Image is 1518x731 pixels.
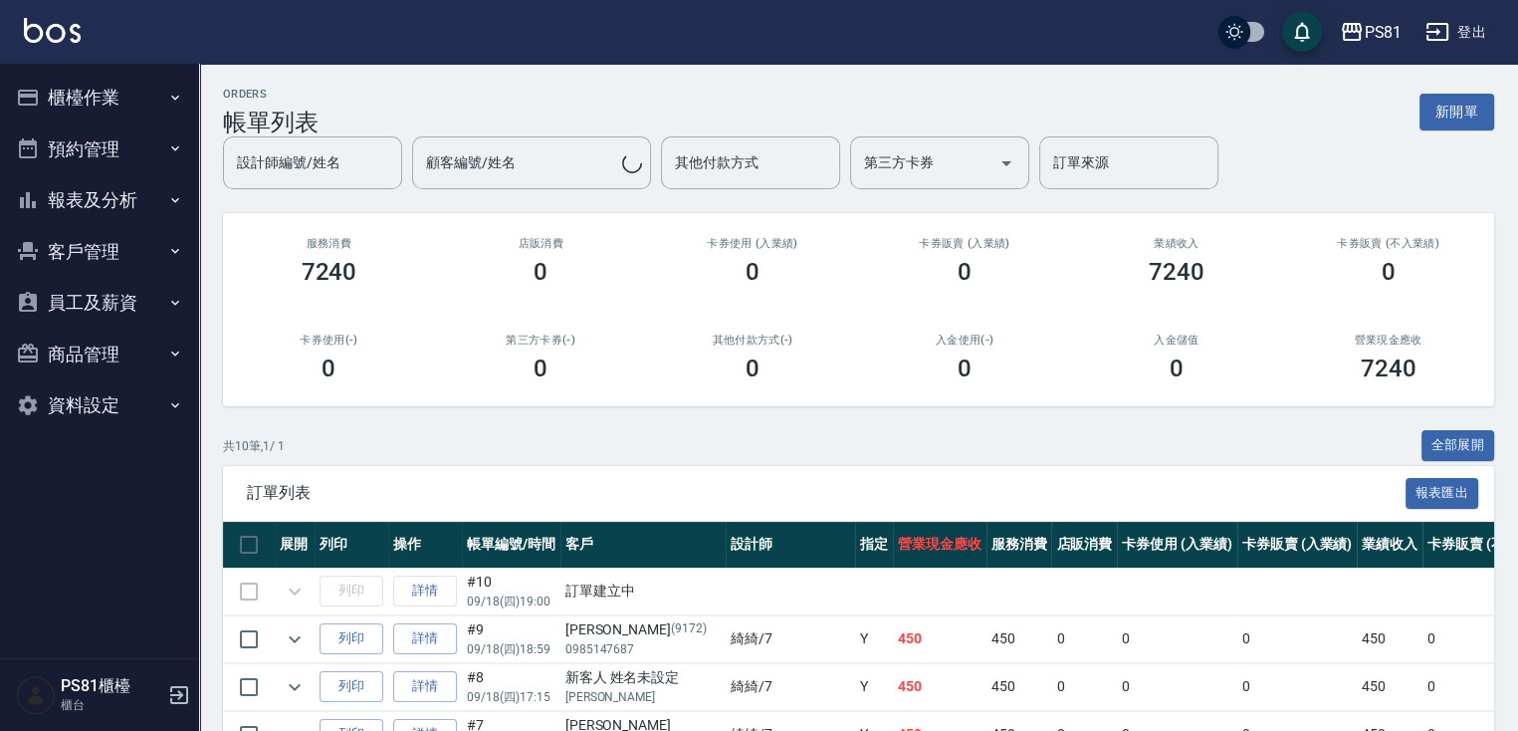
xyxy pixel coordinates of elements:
[393,623,457,654] a: 詳情
[1357,663,1422,710] td: 450
[459,334,623,347] h2: 第三方卡券(-)
[320,671,383,702] button: 列印
[1117,663,1237,710] td: 0
[882,237,1046,250] h2: 卡券販賣 (入業績)
[8,329,191,380] button: 商品管理
[280,672,310,702] button: expand row
[393,671,457,702] a: 詳情
[1421,430,1495,461] button: 全部展開
[855,522,893,569] th: 指定
[855,663,893,710] td: Y
[565,688,721,706] p: [PERSON_NAME]
[1419,94,1494,130] button: 新開單
[247,237,411,250] h3: 服務消費
[1170,355,1184,382] h3: 0
[560,522,726,569] th: 客戶
[671,619,707,640] p: (9172)
[958,355,972,382] h3: 0
[534,258,547,286] h3: 0
[462,663,560,710] td: #8
[893,615,986,662] td: 450
[315,522,388,569] th: 列印
[565,667,721,688] div: 新客人 姓名未設定
[726,663,855,710] td: 綺綺 /7
[8,123,191,175] button: 預約管理
[8,226,191,278] button: 客戶管理
[223,109,319,136] h3: 帳單列表
[726,522,855,569] th: 設計師
[1306,237,1470,250] h2: 卡券販賣 (不入業績)
[1149,258,1204,286] h3: 7240
[61,676,162,696] h5: PS81櫃檯
[462,615,560,662] td: #9
[671,334,835,347] h2: 其他付款方式(-)
[320,623,383,654] button: 列印
[1117,615,1237,662] td: 0
[893,522,986,569] th: 營業現金應收
[8,277,191,329] button: 員工及薪資
[1364,20,1402,45] div: PS81
[746,258,759,286] h3: 0
[1282,12,1322,52] button: save
[1094,237,1258,250] h2: 業績收入
[990,147,1022,179] button: Open
[223,88,319,101] h2: ORDERS
[467,640,555,658] p: 09/18 (四) 18:59
[467,688,555,706] p: 09/18 (四) 17:15
[746,355,759,382] h3: 0
[1051,615,1117,662] td: 0
[1237,663,1358,710] td: 0
[565,640,721,658] p: 0985147687
[388,522,462,569] th: 操作
[8,379,191,431] button: 資料設定
[1406,482,1479,501] a: 報表匯出
[322,355,335,382] h3: 0
[223,437,285,455] p: 共 10 筆, 1 / 1
[986,663,1052,710] td: 450
[1094,334,1258,347] h2: 入金儲值
[1406,478,1479,509] button: 報表匯出
[1417,14,1494,51] button: 登出
[882,334,1046,347] h2: 入金使用(-)
[275,522,315,569] th: 展開
[459,237,623,250] h2: 店販消費
[280,624,310,654] button: expand row
[1237,522,1358,569] th: 卡券販賣 (入業績)
[1117,522,1237,569] th: 卡券使用 (入業績)
[1361,355,1416,382] h3: 7240
[986,615,1052,662] td: 450
[8,72,191,123] button: 櫃檯作業
[1357,522,1422,569] th: 業績收入
[462,568,560,614] td: #10
[958,258,972,286] h3: 0
[302,258,357,286] h3: 7240
[1357,615,1422,662] td: 450
[247,334,411,347] h2: 卡券使用(-)
[986,522,1052,569] th: 服務消費
[671,237,835,250] h2: 卡券使用 (入業績)
[893,663,986,710] td: 450
[24,18,81,43] img: Logo
[467,593,555,610] p: 09/18 (四) 19:00
[1332,12,1410,53] button: PS81
[1382,258,1396,286] h3: 0
[1419,102,1494,121] a: 新開單
[1306,334,1470,347] h2: 營業現金應收
[247,483,1406,503] span: 訂單列表
[61,696,162,714] p: 櫃台
[8,174,191,226] button: 報表及分析
[855,615,893,662] td: Y
[1237,615,1358,662] td: 0
[534,355,547,382] h3: 0
[16,675,56,715] img: Person
[1051,522,1117,569] th: 店販消費
[1051,663,1117,710] td: 0
[565,619,721,640] div: [PERSON_NAME]
[726,615,855,662] td: 綺綺 /7
[462,522,560,569] th: 帳單編號/時間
